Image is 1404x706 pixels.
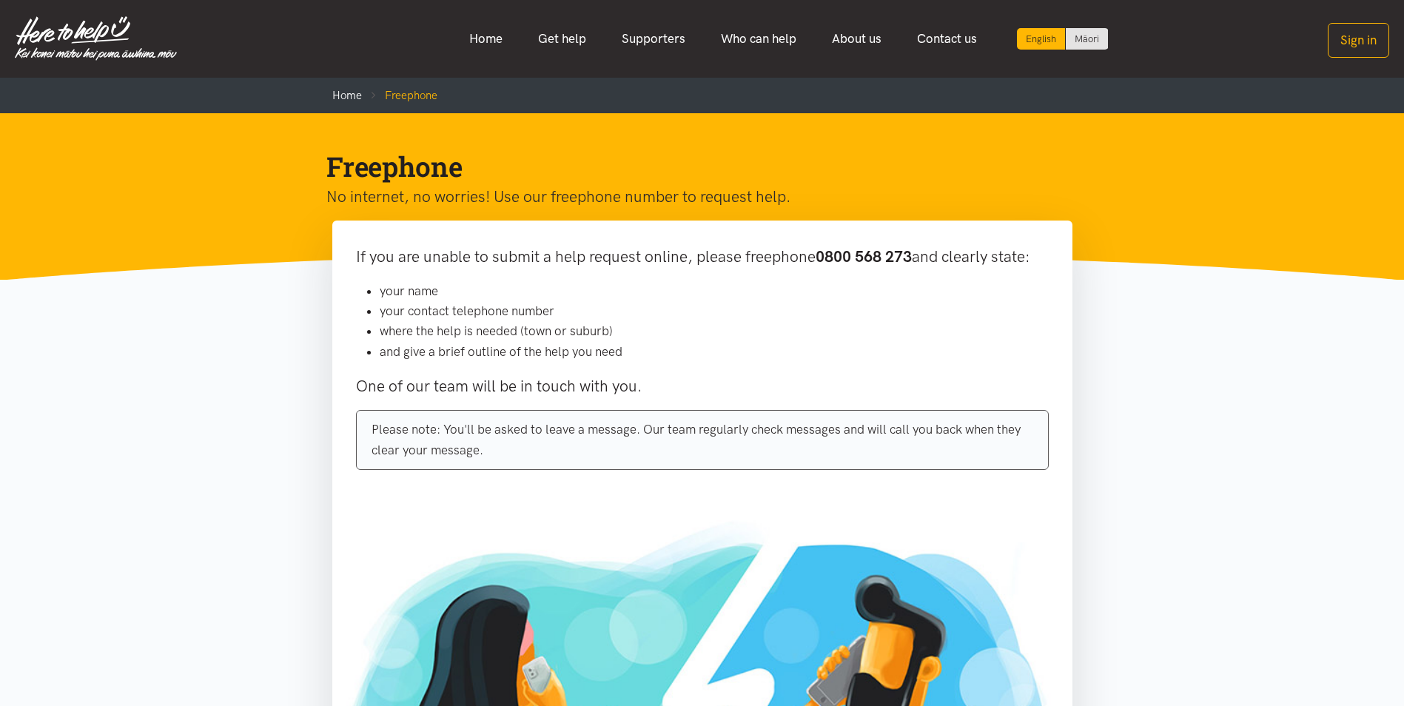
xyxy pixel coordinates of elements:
button: Sign in [1328,23,1389,58]
p: One of our team will be in touch with you. [356,374,1049,399]
li: and give a brief outline of the help you need [380,342,1049,362]
li: where the help is needed (town or suburb) [380,321,1049,341]
div: Please note: You'll be asked to leave a message. Our team regularly check messages and will call ... [356,410,1049,469]
li: your contact telephone number [380,301,1049,321]
h1: Freephone [326,149,1055,184]
li: Freephone [362,87,437,104]
div: Language toggle [1017,28,1109,50]
a: Contact us [899,23,995,55]
p: No internet, no worries! Use our freephone number to request help. [326,184,1055,209]
a: Who can help [703,23,814,55]
b: 0800 568 273 [816,247,912,266]
img: Home [15,16,177,61]
div: Current language [1017,28,1066,50]
a: Switch to Te Reo Māori [1066,28,1108,50]
a: Home [451,23,520,55]
a: Get help [520,23,604,55]
a: Supporters [604,23,703,55]
a: Home [332,89,362,102]
p: If you are unable to submit a help request online, please freephone and clearly state: [356,244,1049,269]
li: your name [380,281,1049,301]
a: About us [814,23,899,55]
